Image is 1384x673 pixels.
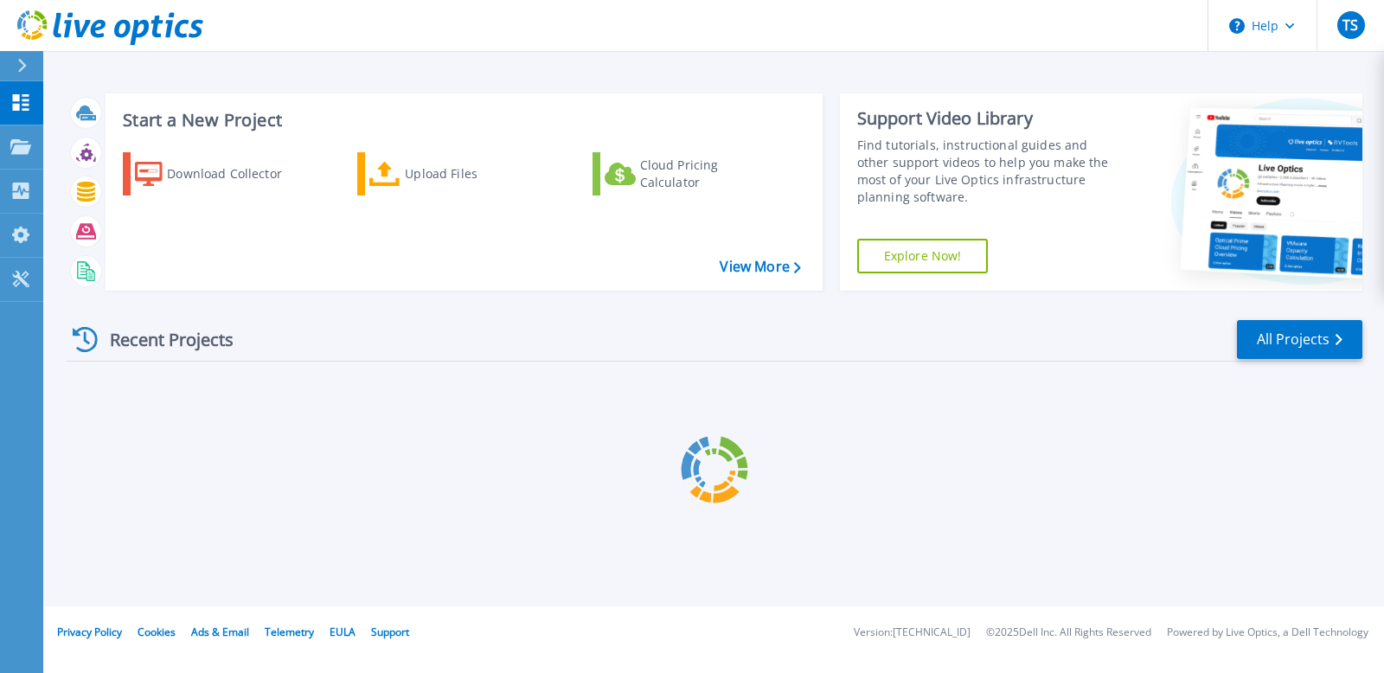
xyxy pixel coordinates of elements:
a: Cloud Pricing Calculator [593,152,785,195]
a: Explore Now! [857,239,989,273]
div: Upload Files [405,157,543,191]
a: Telemetry [265,625,314,639]
div: Find tutorials, instructional guides and other support videos to help you make the most of your L... [857,137,1120,206]
h3: Start a New Project [123,111,800,130]
a: Ads & Email [191,625,249,639]
span: TS [1342,18,1358,32]
a: Privacy Policy [57,625,122,639]
div: Support Video Library [857,107,1120,130]
div: Cloud Pricing Calculator [640,157,778,191]
a: View More [720,259,800,275]
a: Download Collector [123,152,316,195]
li: Version: [TECHNICAL_ID] [854,627,971,638]
li: © 2025 Dell Inc. All Rights Reserved [986,627,1151,638]
li: Powered by Live Optics, a Dell Technology [1167,627,1368,638]
a: Support [371,625,409,639]
a: All Projects [1237,320,1362,359]
div: Recent Projects [67,318,257,361]
div: Download Collector [167,157,305,191]
a: Cookies [138,625,176,639]
a: Upload Files [357,152,550,195]
a: EULA [330,625,356,639]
